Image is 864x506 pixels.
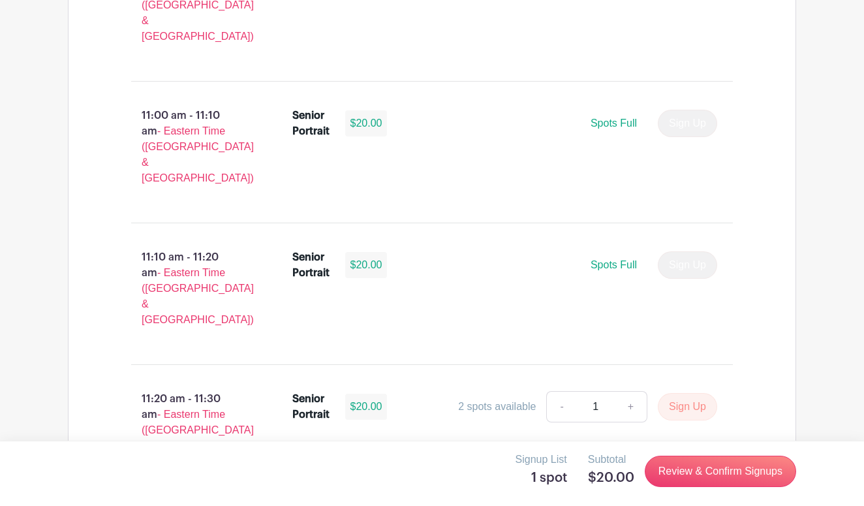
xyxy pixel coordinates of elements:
[546,391,576,422] a: -
[645,456,796,487] a: Review & Confirm Signups
[458,399,536,415] div: 2 spots available
[516,452,567,467] p: Signup List
[345,252,388,278] div: $20.00
[591,118,637,129] span: Spots Full
[110,103,271,191] p: 11:00 am - 11:10 am
[345,394,388,420] div: $20.00
[292,249,330,281] div: Senior Portrait
[292,108,330,139] div: Senior Portrait
[516,470,567,486] h5: 1 spot
[110,244,271,333] p: 11:10 am - 11:20 am
[142,409,254,467] span: - Eastern Time ([GEOGRAPHIC_DATA] & [GEOGRAPHIC_DATA])
[658,393,717,420] button: Sign Up
[110,386,271,475] p: 11:20 am - 11:30 am
[142,267,254,325] span: - Eastern Time ([GEOGRAPHIC_DATA] & [GEOGRAPHIC_DATA])
[615,391,647,422] a: +
[588,452,634,467] p: Subtotal
[142,125,254,183] span: - Eastern Time ([GEOGRAPHIC_DATA] & [GEOGRAPHIC_DATA])
[588,470,634,486] h5: $20.00
[591,259,637,270] span: Spots Full
[345,110,388,136] div: $20.00
[292,391,330,422] div: Senior Portrait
